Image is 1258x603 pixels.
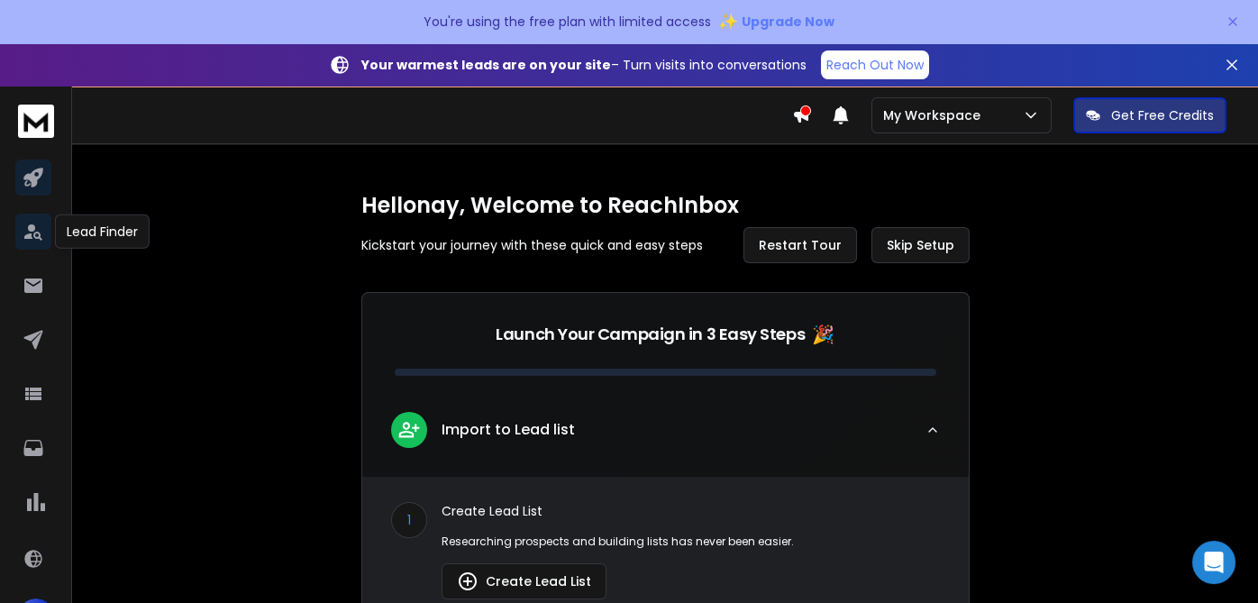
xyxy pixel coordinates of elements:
[883,106,988,124] p: My Workspace
[457,571,479,592] img: lead
[871,227,970,263] button: Skip Setup
[55,215,150,249] div: Lead Finder
[887,236,954,254] span: Skip Setup
[718,9,738,34] span: ✨
[391,502,427,538] div: 1
[826,56,924,74] p: Reach Out Now
[361,56,611,74] strong: Your warmest leads are on your site
[1111,106,1214,124] p: Get Free Credits
[1192,541,1235,584] div: Open Intercom Messenger
[812,322,834,347] span: 🎉
[361,56,807,74] p: – Turn visits into conversations
[496,322,805,347] p: Launch Your Campaign in 3 Easy Steps
[361,236,703,254] p: Kickstart your journey with these quick and easy steps
[718,4,834,40] button: ✨Upgrade Now
[397,418,421,441] img: lead
[742,13,834,31] span: Upgrade Now
[18,105,54,138] img: logo
[361,191,970,220] h1: Hello nay , Welcome to ReachInbox
[442,563,606,599] button: Create Lead List
[442,502,940,520] p: Create Lead List
[1073,97,1226,133] button: Get Free Credits
[743,227,857,263] button: Restart Tour
[442,419,575,441] p: Import to Lead list
[424,13,711,31] p: You're using the free plan with limited access
[362,397,969,477] button: leadImport to Lead list
[821,50,929,79] a: Reach Out Now
[442,534,940,549] p: Researching prospects and building lists has never been easier.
